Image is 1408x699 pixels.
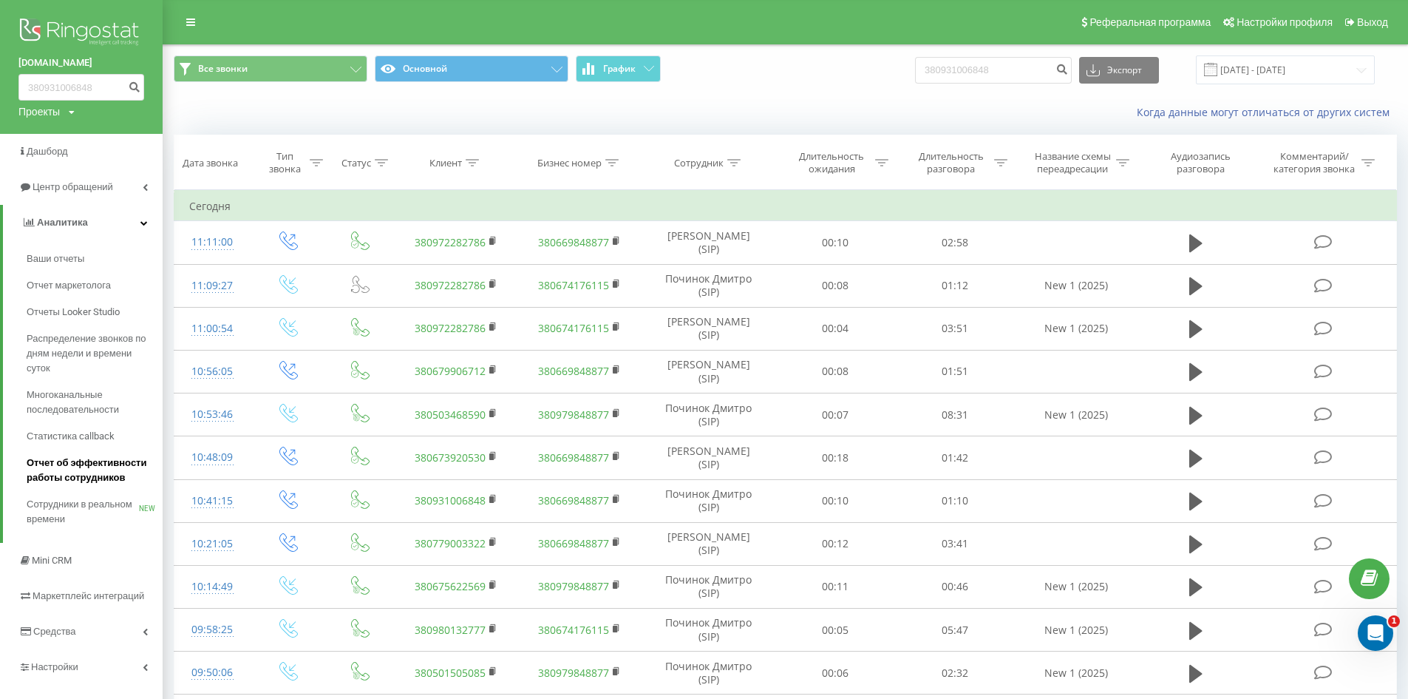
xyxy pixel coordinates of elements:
[27,146,68,157] span: Дашборд
[415,408,486,422] a: 380503468590
[895,264,1014,307] td: 01:12
[415,235,486,249] a: 380972282786
[415,450,486,465] a: 380673920530
[1137,105,1397,119] a: Когда данные могут отличаться от других систем
[775,436,894,479] td: 00:18
[37,217,88,228] span: Аналитика
[895,436,1014,479] td: 01:42
[895,479,1014,522] td: 01:10
[775,565,894,608] td: 00:11
[27,278,111,293] span: Отчет маркетолога
[198,63,248,75] span: Все звонки
[1014,652,1138,695] td: New 1 (2025)
[895,609,1014,652] td: 05:47
[189,530,236,558] div: 10:21:05
[18,55,144,70] a: [DOMAIN_NAME]
[775,307,894,350] td: 00:04
[27,497,139,527] span: Сотрудники в реальном времени
[538,666,609,680] a: 380979848877
[189,443,236,472] div: 10:48:09
[895,307,1014,350] td: 03:51
[1357,16,1388,28] span: Выход
[538,579,609,593] a: 380979848877
[189,357,236,386] div: 10:56:05
[895,522,1014,565] td: 03:41
[27,423,163,450] a: Статистика callback
[775,522,894,565] td: 00:12
[775,264,894,307] td: 00:08
[642,609,775,652] td: Починок Дмитро (SIP)
[775,221,894,264] td: 00:10
[27,429,115,444] span: Статистика callback
[775,652,894,695] td: 00:06
[576,55,661,82] button: График
[915,57,1072,84] input: Поиск по номеру
[642,394,775,436] td: Починок Дмитро (SIP)
[32,555,72,566] span: Mini CRM
[3,205,163,240] a: Аналитика
[775,350,894,393] td: 00:08
[642,479,775,522] td: Починок Дмитро (SIP)
[1358,615,1393,651] iframe: Intercom live chat
[642,307,775,350] td: [PERSON_NAME] (SIP)
[775,479,894,522] td: 00:10
[1237,16,1333,28] span: Настройки профиля
[415,278,486,292] a: 380972282786
[1014,565,1138,608] td: New 1 (2025)
[1079,57,1159,84] button: Экспорт
[415,623,486,637] a: 380980132777
[264,150,306,175] div: Тип звонка
[538,623,609,637] a: 380674176115
[537,157,602,169] div: Бизнес номер
[189,615,236,644] div: 09:58:25
[642,565,775,608] td: Починок Дмитро (SIP)
[189,658,236,687] div: 09:50:06
[775,394,894,436] td: 00:07
[1152,150,1248,175] div: Аудиозапись разговора
[1089,16,1211,28] span: Реферальная программа
[189,271,236,300] div: 11:09:27
[27,246,163,272] a: Ваши отчеты
[415,364,486,378] a: 380679906712
[429,157,462,169] div: Клиент
[174,192,1397,221] td: Сегодня
[27,251,84,266] span: Ваши отчеты
[415,666,486,680] a: 380501505085
[341,157,371,169] div: Статус
[1388,615,1400,627] span: 1
[538,493,609,507] a: 380669848877
[1014,264,1138,307] td: New 1 (2025)
[642,221,775,264] td: [PERSON_NAME] (SIP)
[895,652,1014,695] td: 02:32
[27,272,163,299] a: Отчет маркетолога
[33,590,144,601] span: Маркетплейс интеграций
[27,382,163,423] a: Многоканальные последовательности
[27,331,155,376] span: Распределение звонков по дням недели и времени суток
[895,221,1014,264] td: 02:58
[415,579,486,593] a: 380675622569
[895,394,1014,436] td: 08:31
[189,314,236,343] div: 11:00:54
[538,321,609,335] a: 380674176115
[183,157,238,169] div: Дата звонка
[642,522,775,565] td: [PERSON_NAME] (SIP)
[1014,307,1138,350] td: New 1 (2025)
[1271,150,1358,175] div: Комментарий/категория звонка
[792,150,871,175] div: Длительность ожидания
[33,181,113,192] span: Центр обращений
[27,456,155,485] span: Отчет об эффективности работы сотрудников
[18,74,144,101] input: Поиск по номеру
[27,299,163,325] a: Отчеты Looker Studio
[189,400,236,429] div: 10:53:46
[189,228,236,257] div: 11:11:00
[18,104,60,119] div: Проекты
[415,536,486,550] a: 380779003322
[642,264,775,307] td: Починок Дмитро (SIP)
[911,150,990,175] div: Длительность разговора
[189,573,236,601] div: 10:14:49
[538,235,609,249] a: 380669848877
[27,491,163,533] a: Сотрудники в реальном времениNEW
[895,350,1014,393] td: 01:51
[27,305,120,320] span: Отчеты Looker Studio
[775,609,894,652] td: 00:05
